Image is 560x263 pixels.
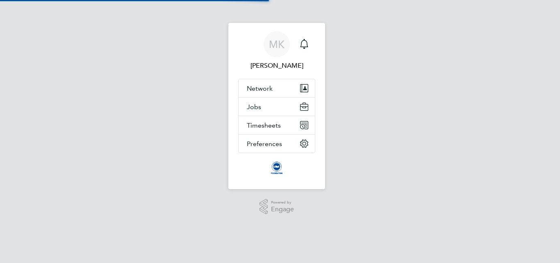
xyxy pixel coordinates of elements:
[271,206,294,213] span: Engage
[239,79,315,97] button: Network
[238,61,315,71] span: Matt Kelman
[228,23,325,189] nav: Main navigation
[260,199,294,215] a: Powered byEngage
[247,85,273,92] span: Network
[269,39,285,50] span: MK
[247,103,261,111] span: Jobs
[239,116,315,134] button: Timesheets
[239,135,315,153] button: Preferences
[238,161,315,174] a: Go to home page
[238,31,315,71] a: MK[PERSON_NAME]
[247,140,282,148] span: Preferences
[239,98,315,116] button: Jobs
[247,121,281,129] span: Timesheets
[270,161,283,174] img: albioninthecommunity-logo-retina.png
[271,199,294,206] span: Powered by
